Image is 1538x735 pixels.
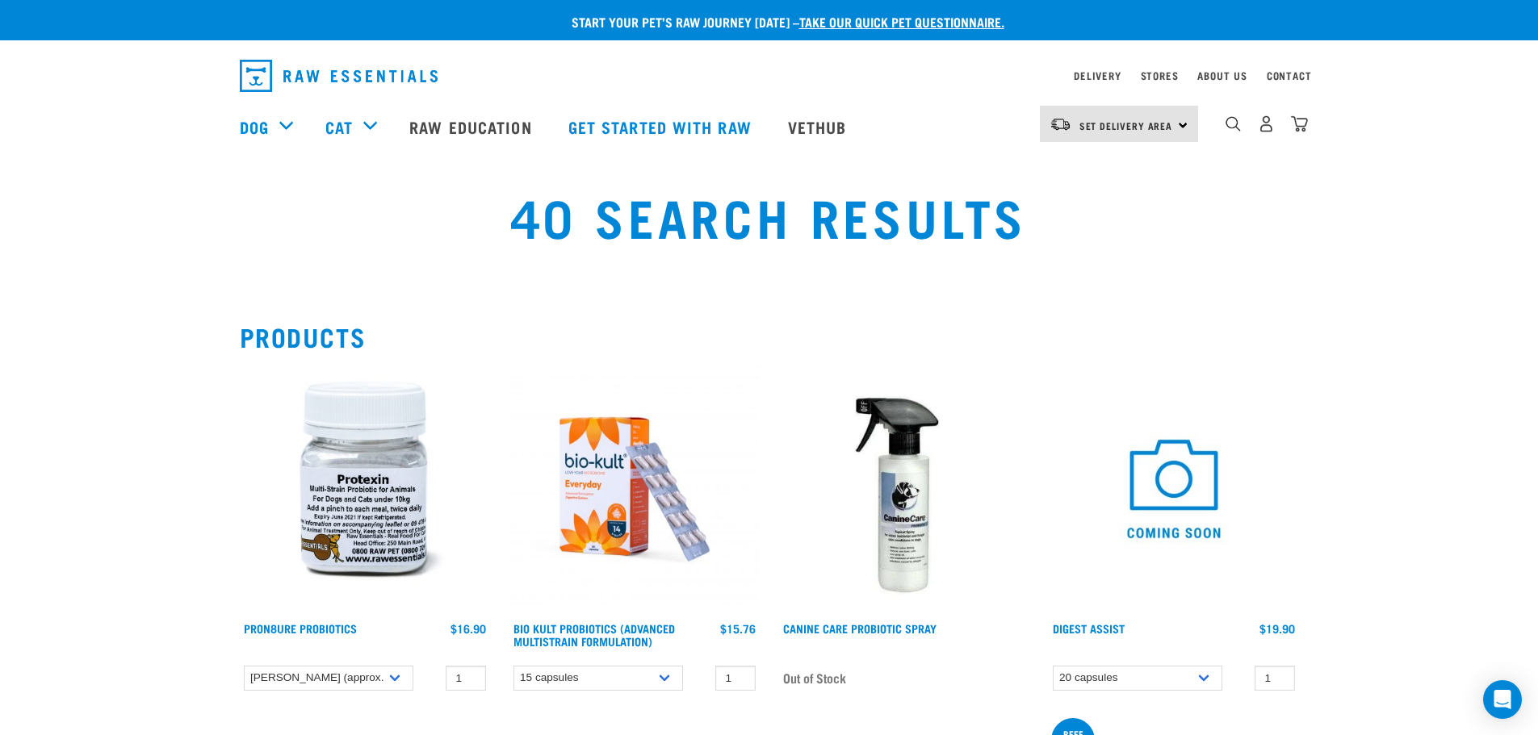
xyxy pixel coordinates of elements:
[1258,115,1275,132] img: user.png
[1291,115,1308,132] img: home-icon@2x.png
[240,115,269,139] a: Dog
[509,364,760,614] img: 2023 AUG RE Product1724
[772,94,867,159] a: Vethub
[240,60,438,92] img: Raw Essentials Logo
[1197,73,1247,78] a: About Us
[1483,680,1522,719] div: Open Intercom Messenger
[1255,666,1295,691] input: 1
[1079,123,1173,128] span: Set Delivery Area
[783,625,937,631] a: Canine Care Probiotic Spray
[1074,73,1121,78] a: Delivery
[779,364,1029,614] img: Canine Care
[720,622,756,635] div: $15.76
[227,53,1312,98] nav: dropdown navigation
[1267,73,1312,78] a: Contact
[244,625,357,631] a: ProN8ure Probiotics
[715,666,756,691] input: 1
[513,625,675,644] a: Bio Kult Probiotics (Advanced Multistrain Formulation)
[285,186,1252,244] h1: 40 Search Results
[451,622,486,635] div: $16.90
[1141,73,1179,78] a: Stores
[1050,117,1071,132] img: van-moving.png
[1053,625,1125,631] a: Digest Assist
[783,666,846,690] span: Out of Stock
[393,94,551,159] a: Raw Education
[240,322,1299,351] h2: Products
[799,18,1004,25] a: take our quick pet questionnaire.
[240,364,490,614] img: Plastic Bottle Of Protexin For Dogs And Cats
[552,94,772,159] a: Get started with Raw
[446,666,486,691] input: 1
[1259,622,1295,635] div: $19.90
[1226,116,1241,132] img: home-icon-1@2x.png
[1049,364,1299,614] img: COMING SOON
[325,115,353,139] a: Cat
